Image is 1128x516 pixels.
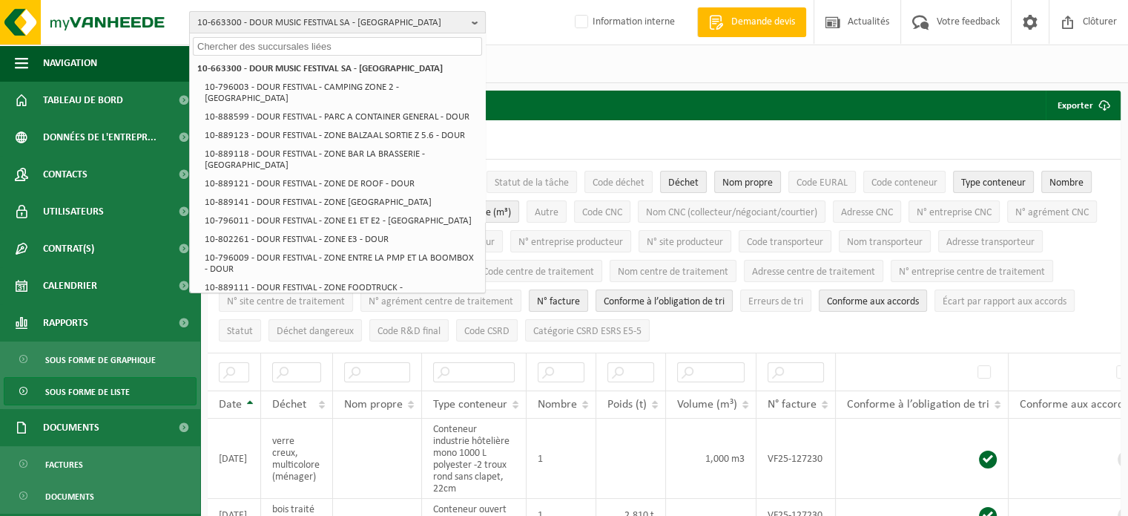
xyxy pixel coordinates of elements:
[739,230,831,252] button: Code transporteurCode transporteur: Activate to sort
[934,290,1075,312] button: Écart par rapport aux accordsÉcart par rapport aux accords: Activate to sort
[833,200,901,223] button: Adresse CNCAdresse CNC: Activate to sort
[533,326,641,337] span: Catégorie CSRD ESRS E5-5
[43,82,123,119] span: Tableau de bord
[677,399,737,411] span: Volume (m³)
[752,267,875,278] span: Adresse centre de traitement
[714,171,781,193] button: Nom propreNom propre: Activate to sort
[697,7,806,37] a: Demande devis
[200,108,482,126] li: 10-888599 - DOUR FESTIVAL - PARC A CONTAINER GENERAL - DOUR
[1020,399,1128,411] span: Conforme aux accords
[788,171,856,193] button: Code EURALCode EURAL: Activate to sort
[4,345,197,373] a: Sous forme de graphique
[593,177,644,189] span: Code déchet
[529,290,588,312] button: N° factureN° facture: Activate to sort
[433,399,507,411] span: Type conteneur
[572,11,675,33] label: Information interne
[584,171,653,193] button: Code déchetCode déchet: Activate to sort
[863,171,946,193] button: Code conteneurCode conteneur: Activate to sort
[43,267,97,304] span: Calendrier
[666,419,756,499] td: 1,000 m3
[722,177,773,189] span: Nom propre
[200,126,482,145] li: 10-889123 - DOUR FESTIVAL - ZONE BALZAAL SORTIE Z 5.6 - DOUR
[272,399,306,411] span: Déchet
[527,419,596,499] td: 1
[200,193,482,212] li: 10-889141 - DOUR FESTIVAL - ZONE [GEOGRAPHIC_DATA]
[487,171,577,193] button: Statut de la tâcheStatut de la tâche: Activate to sort
[747,237,823,248] span: Code transporteur
[193,37,482,56] input: Chercher des succursales liées
[45,483,94,511] span: Documents
[1041,171,1092,193] button: NombreNombre: Activate to sort
[510,230,631,252] button: N° entreprise producteurN° entreprise producteur: Activate to sort
[369,296,513,307] span: N° agrément centre de traitement
[219,399,242,411] span: Date
[45,346,156,374] span: Sous forme de graphique
[646,207,817,218] span: Nom CNC (collecteur/négociant/courtier)
[1049,177,1084,189] span: Nombre
[604,296,725,307] span: Conforme à l’obligation de tri
[647,237,723,248] span: N° site producteur
[45,451,83,479] span: Factures
[943,296,1066,307] span: Écart par rapport aux accords
[200,212,482,230] li: 10-796011 - DOUR FESTIVAL - ZONE E1 ET E2 - [GEOGRAPHIC_DATA]
[377,326,441,337] span: Code R&D final
[277,326,354,337] span: Déchet dangereux
[219,319,261,342] button: StatutStatut: Activate to sort
[660,171,707,193] button: DéchetDéchet: Activate to sort
[360,290,521,312] button: N° agrément centre de traitementN° agrément centre de traitement: Activate to sort
[495,177,569,189] span: Statut de la tâche
[227,326,253,337] span: Statut
[582,207,622,218] span: Code CNC
[43,409,99,446] span: Documents
[4,482,197,510] a: Documents
[369,319,449,342] button: Code R&D finalCode R&amp;D final: Activate to sort
[518,237,623,248] span: N° entreprise producteur
[527,200,567,223] button: AutreAutre: Activate to sort
[464,326,509,337] span: Code CSRD
[917,207,992,218] span: N° entreprise CNC
[227,296,345,307] span: N° site centre de traitement
[899,267,1045,278] span: N° entreprise centre de traitement
[953,171,1034,193] button: Type conteneurType conteneur: Activate to sort
[847,399,989,411] span: Conforme à l’obligation de tri
[847,237,923,248] span: Nom transporteur
[1007,200,1097,223] button: N° agrément CNCN° agrément CNC: Activate to sort
[43,45,97,82] span: Navigation
[618,267,728,278] span: Nom centre de traitement
[574,200,630,223] button: Code CNCCode CNC: Activate to sort
[638,200,825,223] button: Nom CNC (collecteur/négociant/courtier)Nom CNC (collecteur/négociant/courtier): Activate to sort
[740,290,811,312] button: Erreurs de triErreurs de tri: Activate to sort
[938,230,1043,252] button: Adresse transporteurAdresse transporteur: Activate to sort
[871,177,937,189] span: Code conteneur
[946,237,1035,248] span: Adresse transporteur
[607,399,647,411] span: Poids (t)
[197,64,443,74] strong: 10-663300 - DOUR MUSIC FESTIVAL SA - [GEOGRAPHIC_DATA]
[268,319,362,342] button: Déchet dangereux : Activate to sort
[197,12,466,34] span: 10-663300 - DOUR MUSIC FESTIVAL SA - [GEOGRAPHIC_DATA]
[200,78,482,108] li: 10-796003 - DOUR FESTIVAL - CAMPING ZONE 2 - [GEOGRAPHIC_DATA]
[43,119,156,156] span: Données de l'entrepr...
[200,145,482,174] li: 10-889118 - DOUR FESTIVAL - ZONE BAR LA BRASSERIE - [GEOGRAPHIC_DATA]
[891,260,1053,282] button: N° entreprise centre de traitementN° entreprise centre de traitement: Activate to sort
[43,193,104,230] span: Utilisateurs
[200,230,482,249] li: 10-802261 - DOUR FESTIVAL - ZONE E3 - DOUR
[45,378,130,406] span: Sous forme de liste
[610,260,736,282] button: Nom centre de traitementNom centre de traitement: Activate to sort
[1015,207,1089,218] span: N° agrément CNC
[4,450,197,478] a: Factures
[475,260,602,282] button: Code centre de traitementCode centre de traitement: Activate to sort
[908,200,1000,223] button: N° entreprise CNCN° entreprise CNC: Activate to sort
[483,267,594,278] span: Code centre de traitement
[219,290,353,312] button: N° site centre de traitementN° site centre de traitement: Activate to sort
[744,260,883,282] button: Adresse centre de traitementAdresse centre de traitement: Activate to sort
[43,304,88,342] span: Rapports
[422,419,527,499] td: Conteneur industrie hôtelière mono 1000 L polyester -2 troux rond sans clapet, 22cm
[639,230,731,252] button: N° site producteurN° site producteur : Activate to sort
[756,419,836,499] td: VF25-127230
[200,249,482,278] li: 10-796009 - DOUR FESTIVAL - ZONE ENTRE LA PMP ET LA BOOMBOX - DOUR
[43,156,88,193] span: Contacts
[200,278,482,308] li: 10-889111 - DOUR FESTIVAL - ZONE FOODTRUCK - [GEOGRAPHIC_DATA]
[596,290,733,312] button: Conforme à l’obligation de tri : Activate to sort
[537,296,580,307] span: N° facture
[261,419,333,499] td: verre creux, multicolore (ménager)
